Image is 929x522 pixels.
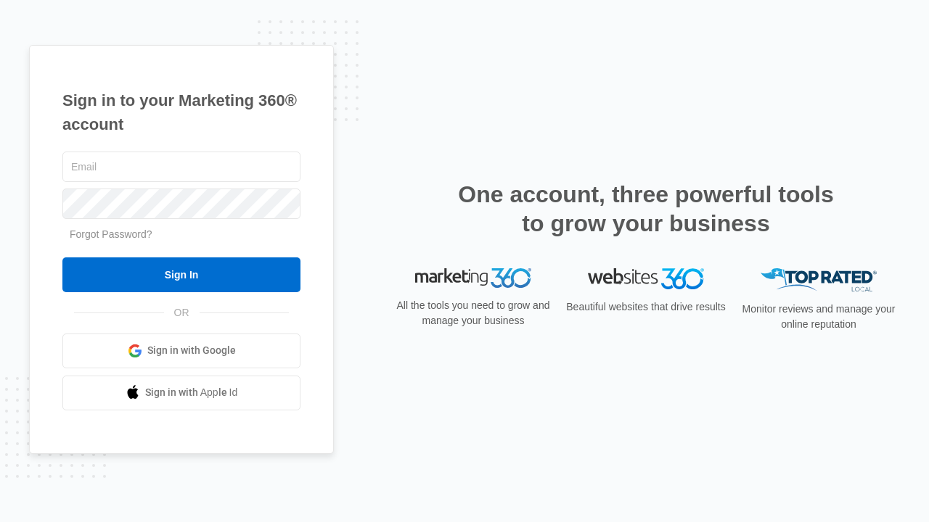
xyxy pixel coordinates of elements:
[145,385,238,400] span: Sign in with Apple Id
[62,376,300,410] a: Sign in with Apple Id
[164,305,200,320] span: OR
[761,268,877,292] img: Top Rated Local
[62,88,300,136] h1: Sign in to your Marketing 360® account
[62,257,300,292] input: Sign In
[392,298,554,328] p: All the tools you need to grow and manage your business
[588,268,704,289] img: Websites 360
[737,302,900,332] p: Monitor reviews and manage your online reputation
[62,152,300,182] input: Email
[415,268,531,289] img: Marketing 360
[565,299,727,315] p: Beautiful websites that drive results
[70,228,152,240] a: Forgot Password?
[454,180,838,238] h2: One account, three powerful tools to grow your business
[62,333,300,368] a: Sign in with Google
[147,343,236,358] span: Sign in with Google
